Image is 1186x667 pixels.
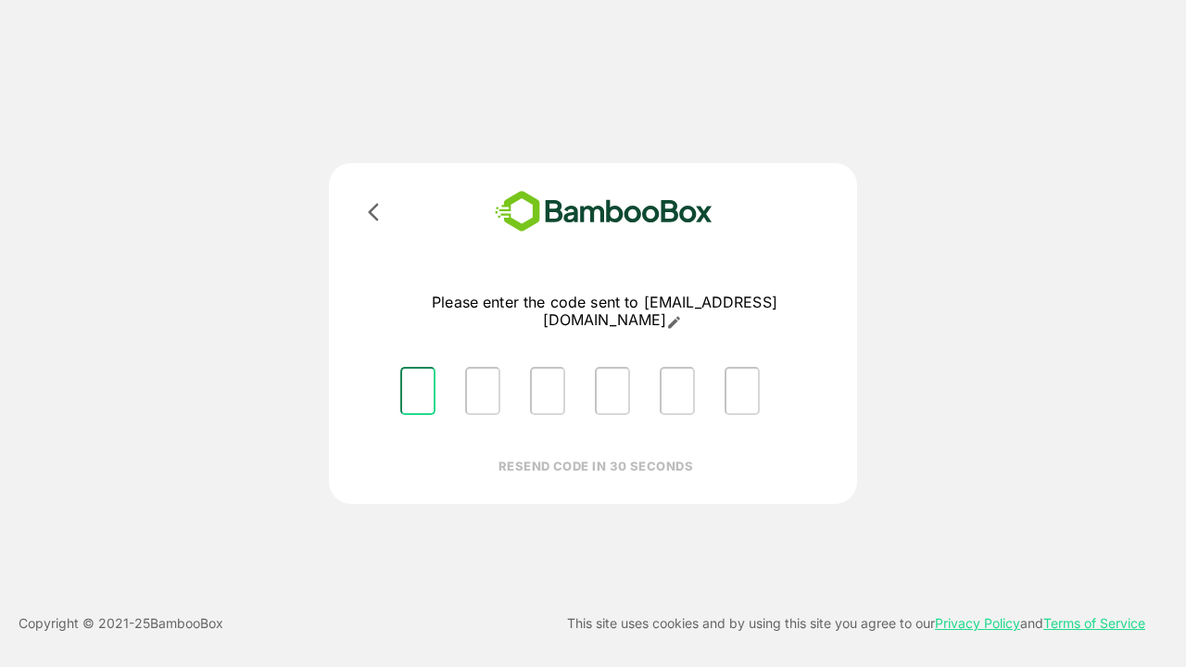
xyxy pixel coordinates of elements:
input: Please enter OTP character 3 [530,367,565,415]
p: This site uses cookies and by using this site you agree to our and [567,612,1145,635]
p: Copyright © 2021- 25 BambooBox [19,612,223,635]
input: Please enter OTP character 1 [400,367,435,415]
input: Please enter OTP character 6 [725,367,760,415]
a: Privacy Policy [935,615,1020,631]
input: Please enter OTP character 2 [465,367,500,415]
img: bamboobox [468,185,739,238]
input: Please enter OTP character 4 [595,367,630,415]
a: Terms of Service [1043,615,1145,631]
input: Please enter OTP character 5 [660,367,695,415]
p: Please enter the code sent to [EMAIL_ADDRESS][DOMAIN_NAME] [385,294,824,330]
